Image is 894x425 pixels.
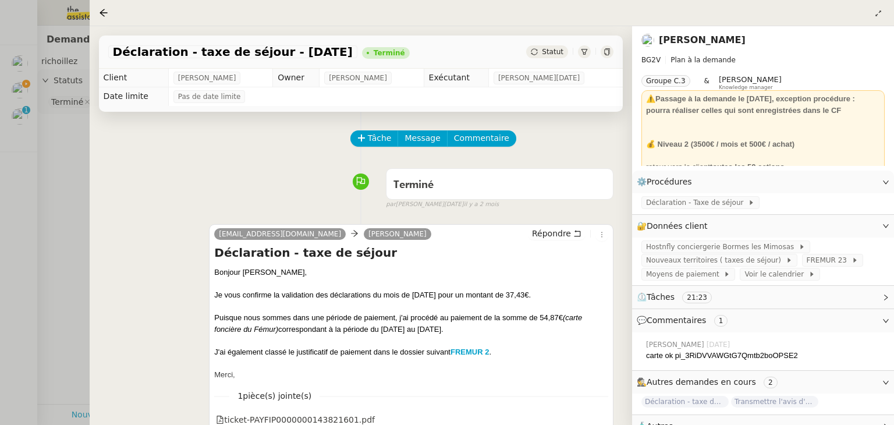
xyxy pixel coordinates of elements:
[374,49,405,56] div: Terminé
[542,48,563,56] span: Statut
[641,396,729,408] span: Déclaration - taxe de séjour - [DATE]
[719,84,773,91] span: Knowledge manager
[214,346,608,358] div: J'ai également classé le justificatif de paiement dans le dossier suivant .
[646,197,748,208] span: Déclaration - Taxe de séjour
[214,245,608,261] h4: Déclaration - taxe de séjour
[637,292,722,302] span: ⏲️
[646,161,880,173] div: retour vers le client
[386,200,396,210] span: par
[807,254,852,266] span: FREMUR 23
[646,140,794,148] strong: 💰 Niveau 2 (3500€ / mois et 500€ / achat)
[710,162,785,171] strong: toutes les 50 actions
[714,315,728,327] nz-tag: 1
[647,316,706,325] span: Commentaires
[214,312,608,335] div: Puisque nous sommes dans une période de paiement, j'ai procédé au paiement de la somme de 54,87€ ...
[498,72,580,84] span: [PERSON_NAME][DATE]
[646,350,885,362] div: carte ok pi_3RiDVVAWGtG7Qmtb2boOPSE2
[647,177,692,186] span: Procédures
[632,286,894,309] div: ⏲️Tâches 21:23
[532,228,571,239] span: Répondre
[731,396,818,408] span: Transmettre l'avis d'échéance à ACCESS IMMOBILIER
[637,219,712,233] span: 🔐
[214,267,608,278] div: Bonjour [PERSON_NAME],
[646,254,786,266] span: Nouveaux territoires ( taxes de séjour)
[641,34,654,47] img: users%2F5wb7CaiUE6dOiPeaRcV8Mw5TCrI3%2Favatar%2F81010312-bfeb-45f9-b06f-91faae72560a
[450,348,489,356] a: FREMUR 2
[214,369,608,381] div: Merci,
[632,309,894,332] div: 💬Commentaires 1
[393,180,434,190] span: Terminé
[178,72,236,84] span: [PERSON_NAME]
[99,87,169,106] td: Date limite
[719,75,782,90] app-user-label: Knowledge manager
[214,289,608,301] div: Je vous confirme la validation des déclarations du mois de [DATE] pour un montant de 37,43€.
[113,46,353,58] span: Déclaration - taxe de séjour - [DATE]
[632,371,894,394] div: 🕵️Autres demandes en cours 2
[364,229,431,239] a: [PERSON_NAME]
[229,389,320,403] span: 1
[178,91,241,102] span: Pas de date limite
[647,292,675,302] span: Tâches
[637,316,732,325] span: 💬
[719,75,782,84] span: [PERSON_NAME]
[764,377,778,388] nz-tag: 2
[646,94,855,115] strong: ⚠️Passage à la demande le [DATE], exception procédure : pourra réaliser celles qui sont enregistr...
[647,221,708,231] span: Données client
[637,377,782,387] span: 🕵️
[704,75,709,90] span: &
[744,268,808,280] span: Voir le calendrier
[447,130,516,147] button: Commentaire
[641,56,661,64] span: BG2V
[647,377,756,387] span: Autres demandes en cours
[659,34,746,45] a: [PERSON_NAME]
[350,130,399,147] button: Tâche
[632,171,894,193] div: ⚙️Procédures
[641,75,690,87] nz-tag: Groupe C.3
[682,292,712,303] nz-tag: 21:23
[329,72,387,84] span: [PERSON_NAME]
[99,69,169,87] td: Client
[424,69,488,87] td: Exécutant
[219,230,341,238] span: [EMAIL_ADDRESS][DOMAIN_NAME]
[637,175,697,189] span: ⚙️
[646,268,723,280] span: Moyens de paiement
[454,132,509,145] span: Commentaire
[707,339,733,350] span: [DATE]
[368,132,392,145] span: Tâche
[632,215,894,238] div: 🔐Données client
[646,339,707,350] span: [PERSON_NAME]
[670,56,736,64] span: Plan à la demande
[528,227,586,240] button: Répondre
[398,130,447,147] button: Message
[386,200,499,210] small: [PERSON_NAME][DATE]
[214,313,582,334] em: (carte foncière du Fémur)
[273,69,320,87] td: Owner
[464,200,499,210] span: il y a 2 mois
[646,241,799,253] span: Hostnfly conciergerie Bormes les Mimosas
[243,391,311,401] span: pièce(s) jointe(s)
[405,132,440,145] span: Message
